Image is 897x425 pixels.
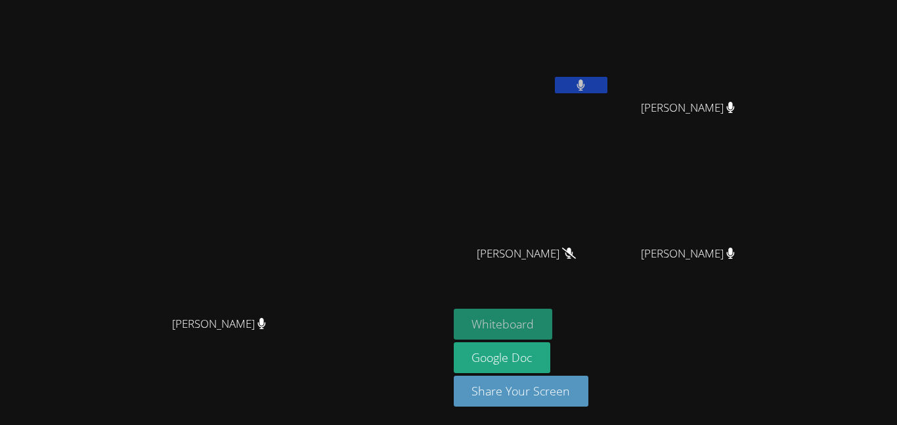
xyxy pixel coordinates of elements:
[477,244,576,263] span: [PERSON_NAME]
[641,99,735,118] span: [PERSON_NAME]
[172,315,266,334] span: [PERSON_NAME]
[454,309,553,340] button: Whiteboard
[454,376,589,407] button: Share Your Screen
[454,342,551,373] a: Google Doc
[641,244,735,263] span: [PERSON_NAME]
